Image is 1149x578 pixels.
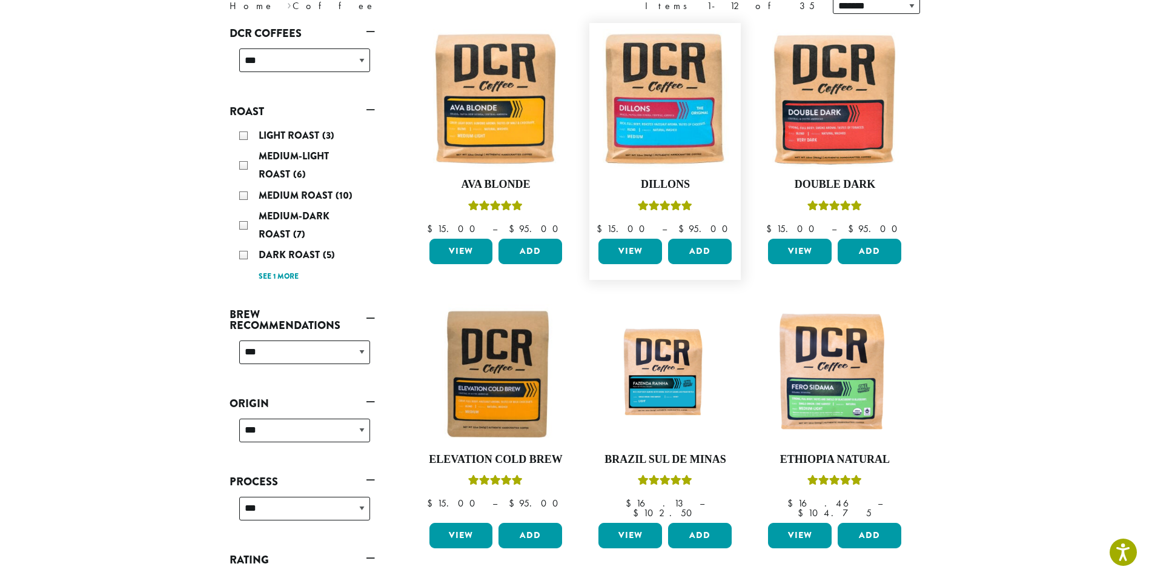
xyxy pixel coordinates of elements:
[230,101,375,122] a: Roast
[259,188,336,202] span: Medium Roast
[230,23,375,44] a: DCR Coffees
[230,550,375,570] a: Rating
[595,304,735,519] a: Brazil Sul De MinasRated 5.00 out of 5
[426,304,566,519] a: Elevation Cold BrewRated 5.00 out of 5
[427,222,481,235] bdi: 15.00
[230,471,375,492] a: Process
[765,29,904,234] a: Double DarkRated 4.50 out of 5
[429,239,493,264] a: View
[595,322,735,426] img: Fazenda-Rainha_12oz_Mockup.jpg
[768,523,832,548] a: View
[259,248,323,262] span: Dark Roast
[426,178,566,191] h4: Ava Blonde
[638,199,692,217] div: Rated 5.00 out of 5
[429,523,493,548] a: View
[595,29,735,168] img: Dillons-12oz-300x300.jpg
[322,128,334,142] span: (3)
[765,178,904,191] h4: Double Dark
[597,222,651,235] bdi: 15.00
[230,304,375,336] a: Brew Recommendations
[509,497,564,510] bdi: 95.00
[259,128,322,142] span: Light Roast
[678,222,689,235] span: $
[787,497,866,510] bdi: 16.46
[787,497,798,510] span: $
[293,167,306,181] span: (6)
[498,523,562,548] button: Add
[427,497,481,510] bdi: 15.00
[427,222,437,235] span: $
[838,239,901,264] button: Add
[633,507,643,519] span: $
[509,497,519,510] span: $
[492,222,497,235] span: –
[626,497,636,510] span: $
[492,497,497,510] span: –
[293,227,305,241] span: (7)
[230,414,375,457] div: Origin
[626,497,688,510] bdi: 16.13
[766,222,776,235] span: $
[598,239,662,264] a: View
[768,239,832,264] a: View
[598,523,662,548] a: View
[832,222,836,235] span: –
[798,507,808,519] span: $
[638,473,692,491] div: Rated 5.00 out of 5
[765,304,904,519] a: Ethiopia NaturalRated 5.00 out of 5
[230,122,375,290] div: Roast
[765,304,904,443] img: DCR-Fero-Sidama-Coffee-Bag-2019-300x300.png
[509,222,519,235] span: $
[426,453,566,467] h4: Elevation Cold Brew
[336,188,353,202] span: (10)
[807,473,862,491] div: Rated 5.00 out of 5
[678,222,733,235] bdi: 95.00
[765,29,904,168] img: Double-Dark-12oz-300x300.jpg
[230,44,375,87] div: DCR Coffees
[633,507,698,519] bdi: 102.50
[595,178,735,191] h4: Dillons
[595,453,735,467] h4: Brazil Sul De Minas
[798,507,872,519] bdi: 104.75
[765,453,904,467] h4: Ethiopia Natural
[848,222,858,235] span: $
[468,473,523,491] div: Rated 5.00 out of 5
[595,29,735,234] a: DillonsRated 5.00 out of 5
[848,222,903,235] bdi: 95.00
[259,209,329,241] span: Medium-Dark Roast
[509,222,564,235] bdi: 95.00
[668,523,732,548] button: Add
[230,336,375,379] div: Brew Recommendations
[878,497,882,510] span: –
[700,497,704,510] span: –
[662,222,667,235] span: –
[427,497,437,510] span: $
[468,199,523,217] div: Rated 5.00 out of 5
[259,149,329,181] span: Medium-Light Roast
[230,492,375,535] div: Process
[668,239,732,264] button: Add
[259,271,299,283] a: See 1 more
[766,222,820,235] bdi: 15.00
[807,199,862,217] div: Rated 4.50 out of 5
[426,29,565,168] img: Ava-Blonde-12oz-1-300x300.jpg
[498,239,562,264] button: Add
[323,248,335,262] span: (5)
[597,222,607,235] span: $
[426,29,566,234] a: Ava BlondeRated 5.00 out of 5
[230,393,375,414] a: Origin
[426,304,565,443] img: Elevation-Cold-Brew-300x300.jpg
[838,523,901,548] button: Add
